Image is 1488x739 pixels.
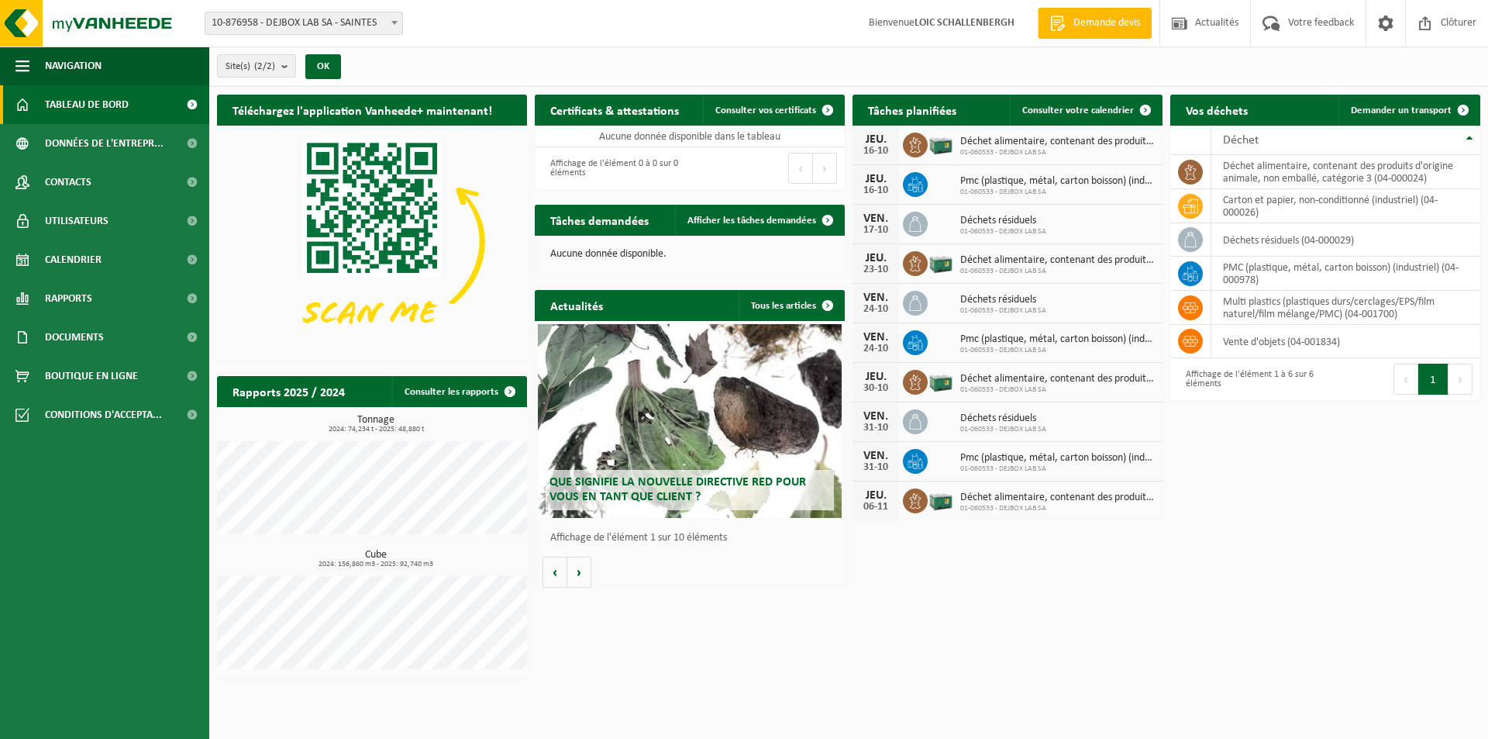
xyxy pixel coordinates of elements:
div: Affichage de l'élément 1 à 6 sur 6 éléments [1178,362,1317,396]
div: 17-10 [860,225,891,236]
a: Consulter vos certificats [703,95,843,126]
span: 2024: 156,860 m3 - 2025: 92,740 m3 [225,561,527,568]
span: 01-060533 - DEJBOX LAB SA [960,425,1046,434]
img: Download de VHEPlus App [217,126,527,358]
a: Consulter les rapports [392,376,525,407]
div: Affichage de l'élément 0 à 0 sur 0 éléments [542,151,682,185]
h2: Certificats & attestations [535,95,694,125]
div: VEN. [860,450,891,462]
span: Documents [45,318,104,357]
span: Déchets résiduels [960,294,1046,306]
div: JEU. [860,173,891,185]
span: 01-060533 - DEJBOX LAB SA [960,464,1155,474]
a: Tous les articles [739,290,843,321]
button: Previous [788,153,813,184]
img: PB-LB-0680-HPE-GN-01 [928,249,954,275]
div: JEU. [860,489,891,502]
img: PB-LB-0680-HPE-GN-01 [928,368,954,394]
span: Pmc (plastique, métal, carton boisson) (industriel) [960,333,1155,346]
td: Aucune donnée disponible dans le tableau [535,126,845,147]
span: Navigation [45,47,102,85]
span: 01-060533 - DEJBOX LAB SA [960,306,1046,316]
h3: Tonnage [225,415,527,433]
span: Afficher les tâches demandées [687,216,816,226]
button: Previous [1393,364,1418,395]
div: VEN. [860,410,891,423]
span: 10-876958 - DEJBOX LAB SA - SAINTES [205,12,402,34]
span: Que signifie la nouvelle directive RED pour vous en tant que client ? [549,476,806,503]
span: Pmc (plastique, métal, carton boisson) (industriel) [960,452,1155,464]
span: Consulter vos certificats [715,105,816,116]
span: Données de l'entrepr... [45,124,164,163]
img: PB-LB-0680-HPE-GN-01 [928,486,954,513]
a: Afficher les tâches demandées [675,205,843,236]
div: 24-10 [860,344,891,354]
span: 01-060533 - DEJBOX LAB SA [960,346,1155,355]
button: 1 [1418,364,1448,395]
span: 01-060533 - DEJBOX LAB SA [960,504,1155,513]
count: (2/2) [254,61,275,71]
div: VEN. [860,331,891,344]
span: Site(s) [226,55,275,78]
div: 23-10 [860,264,891,275]
span: Utilisateurs [45,202,108,240]
p: Aucune donnée disponible. [550,249,829,260]
div: VEN. [860,212,891,225]
p: Affichage de l'élément 1 sur 10 éléments [550,533,837,544]
button: OK [305,54,341,79]
h2: Vos déchets [1170,95,1263,125]
span: Déchets résiduels [960,215,1046,227]
span: Calendrier [45,240,102,279]
h2: Tâches planifiées [852,95,972,125]
span: 01-060533 - DEJBOX LAB SA [960,188,1155,197]
td: carton et papier, non-conditionné (industriel) (04-000026) [1211,189,1480,223]
div: JEU. [860,371,891,383]
a: Demande devis [1038,8,1152,39]
span: Tableau de bord [45,85,129,124]
span: 01-060533 - DEJBOX LAB SA [960,227,1046,237]
span: Déchet alimentaire, contenant des produits d'origine animale, non emballé, catég... [960,254,1155,267]
td: déchets résiduels (04-000029) [1211,223,1480,257]
span: Déchets résiduels [960,413,1046,425]
span: Déchet alimentaire, contenant des produits d'origine animale, non emballé, catég... [960,492,1155,504]
button: Next [813,153,837,184]
button: Volgende [567,557,591,588]
td: déchet alimentaire, contenant des produits d'origine animale, non emballé, catégorie 3 (04-000024) [1211,155,1480,189]
div: VEN. [860,292,891,304]
div: 31-10 [860,462,891,473]
span: Rapports [45,279,92,318]
button: Site(s)(2/2) [217,54,296,78]
a: Que signifie la nouvelle directive RED pour vous en tant que client ? [538,324,842,518]
button: Vorige [542,557,567,588]
h2: Actualités [535,290,618,320]
span: Conditions d'accepta... [45,395,162,434]
div: 31-10 [860,423,891,433]
div: 16-10 [860,146,891,157]
td: vente d'objets (04-001834) [1211,325,1480,358]
span: 01-060533 - DEJBOX LAB SA [960,267,1155,276]
a: Demander un transport [1338,95,1479,126]
span: Déchet alimentaire, contenant des produits d'origine animale, non emballé, catég... [960,136,1155,148]
td: PMC (plastique, métal, carton boisson) (industriel) (04-000978) [1211,257,1480,291]
a: Consulter votre calendrier [1010,95,1161,126]
span: 01-060533 - DEJBOX LAB SA [960,148,1155,157]
img: PB-LB-0680-HPE-GN-01 [928,130,954,157]
span: 2024: 74,234 t - 2025: 48,880 t [225,426,527,433]
span: Déchet [1223,134,1259,147]
span: Contacts [45,163,91,202]
div: 30-10 [860,383,891,394]
div: JEU. [860,252,891,264]
div: JEU. [860,133,891,146]
span: Demander un transport [1351,105,1452,116]
span: Déchet alimentaire, contenant des produits d'origine animale, non emballé, catég... [960,373,1155,385]
h2: Rapports 2025 / 2024 [217,376,360,406]
span: Consulter votre calendrier [1022,105,1134,116]
td: multi plastics (plastiques durs/cerclages/EPS/film naturel/film mélange/PMC) (04-001700) [1211,291,1480,325]
span: 10-876958 - DEJBOX LAB SA - SAINTES [205,12,403,35]
span: Pmc (plastique, métal, carton boisson) (industriel) [960,175,1155,188]
span: Boutique en ligne [45,357,138,395]
div: 24-10 [860,304,891,315]
button: Next [1448,364,1472,395]
h2: Téléchargez l'application Vanheede+ maintenant! [217,95,508,125]
strong: LOIC SCHALLENBERGH [914,17,1014,29]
